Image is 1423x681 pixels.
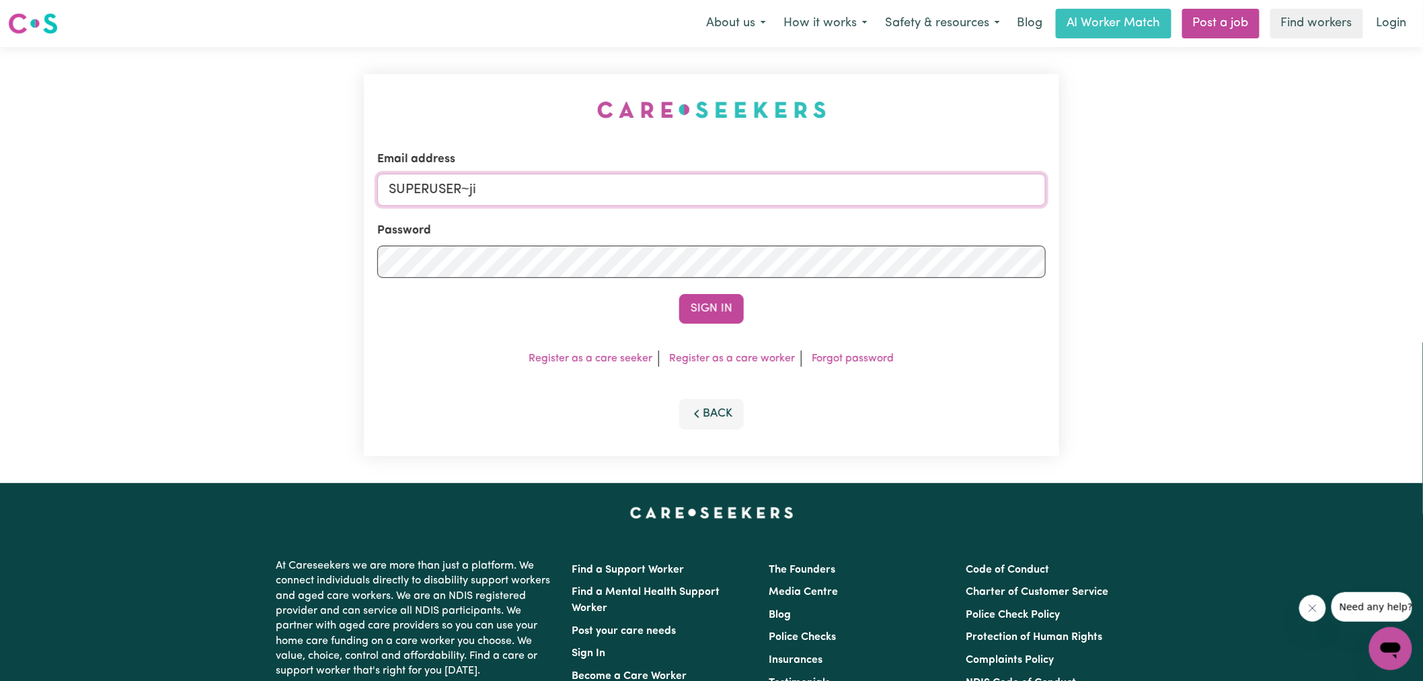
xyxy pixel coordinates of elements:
a: Post your care needs [572,626,676,637]
input: Email address [377,174,1046,206]
button: About us [697,9,775,38]
a: Find workers [1270,9,1363,38]
a: Blog [769,610,791,620]
a: Complaints Policy [966,655,1054,666]
a: Code of Conduct [966,565,1050,575]
a: Register as a care seeker [529,353,653,364]
button: Back [679,399,744,429]
a: Login [1369,9,1415,38]
a: AI Worker Match [1056,9,1171,38]
a: Post a job [1182,9,1260,38]
a: Forgot password [812,353,894,364]
iframe: Close message [1299,595,1326,622]
a: Protection of Human Rights [966,632,1103,643]
a: Find a Support Worker [572,565,684,575]
label: Email address [377,151,455,168]
iframe: Button to launch messaging window [1369,627,1412,670]
span: Need any help? [8,9,81,20]
a: Careseekers home page [630,507,794,518]
a: Register as a care worker [670,353,796,364]
a: Media Centre [769,587,838,598]
a: Blog [1009,9,1050,38]
iframe: Message from company [1332,592,1412,622]
a: The Founders [769,565,835,575]
a: Police Checks [769,632,836,643]
a: Find a Mental Health Support Worker [572,587,720,614]
button: Safety & resources [876,9,1009,38]
img: Careseekers logo [8,11,58,36]
a: Police Check Policy [966,610,1061,620]
a: Careseekers logo [8,8,58,39]
a: Insurances [769,655,822,666]
button: How it works [775,9,876,38]
a: Sign In [572,648,605,659]
label: Password [377,222,431,240]
a: Charter of Customer Service [966,587,1109,598]
button: Sign In [679,294,744,324]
